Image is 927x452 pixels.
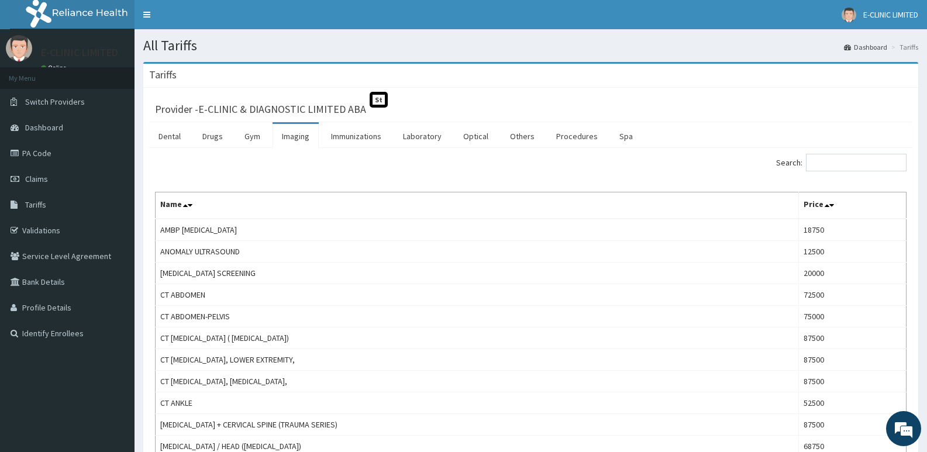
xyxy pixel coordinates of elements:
td: CT [MEDICAL_DATA], LOWER EXTREMITY, [156,349,799,371]
a: Drugs [193,124,232,149]
td: CT [MEDICAL_DATA], [MEDICAL_DATA], [156,371,799,392]
td: 12500 [799,241,907,263]
a: Spa [610,124,642,149]
td: 87500 [799,371,907,392]
textarea: Type your message and hit 'Enter' [6,319,223,360]
th: Price [799,192,907,219]
label: Search: [776,154,907,171]
a: Optical [454,124,498,149]
td: [MEDICAL_DATA] + CERVICAL SPINE (TRAUMA SERIES) [156,414,799,436]
a: Imaging [273,124,319,149]
a: Dental [149,124,190,149]
td: 18750 [799,219,907,241]
img: User Image [6,35,32,61]
div: Minimize live chat window [192,6,220,34]
td: 75000 [799,306,907,327]
td: [MEDICAL_DATA] SCREENING [156,263,799,284]
span: E-CLINIC LIMITED [863,9,918,20]
div: Chat with us now [61,65,197,81]
td: CT ABDOMEN [156,284,799,306]
h1: All Tariffs [143,38,918,53]
span: Claims [25,174,48,184]
span: Switch Providers [25,96,85,107]
img: d_794563401_company_1708531726252_794563401 [22,58,47,88]
td: 87500 [799,349,907,371]
span: St [370,92,388,108]
td: ANOMALY ULTRASOUND [156,241,799,263]
span: Tariffs [25,199,46,210]
a: Online [41,64,69,72]
td: CT [MEDICAL_DATA] ( [MEDICAL_DATA]) [156,327,799,349]
h3: Tariffs [149,70,177,80]
span: We're online! [68,147,161,265]
a: Dashboard [844,42,887,52]
a: Immunizations [322,124,391,149]
td: CT ANKLE [156,392,799,414]
h3: Provider - E-CLINIC & DIAGNOSTIC LIMITED ABA [155,104,366,115]
td: CT ABDOMEN-PELVIS [156,306,799,327]
a: Procedures [547,124,607,149]
td: AMBP [MEDICAL_DATA] [156,219,799,241]
a: Gym [235,124,270,149]
td: 52500 [799,392,907,414]
td: 20000 [799,263,907,284]
li: Tariffs [888,42,918,52]
input: Search: [806,154,907,171]
p: E-CLINIC LIMITED [41,47,118,58]
td: 87500 [799,414,907,436]
a: Laboratory [394,124,451,149]
a: Others [501,124,544,149]
img: User Image [842,8,856,22]
td: 72500 [799,284,907,306]
span: Dashboard [25,122,63,133]
td: 87500 [799,327,907,349]
th: Name [156,192,799,219]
